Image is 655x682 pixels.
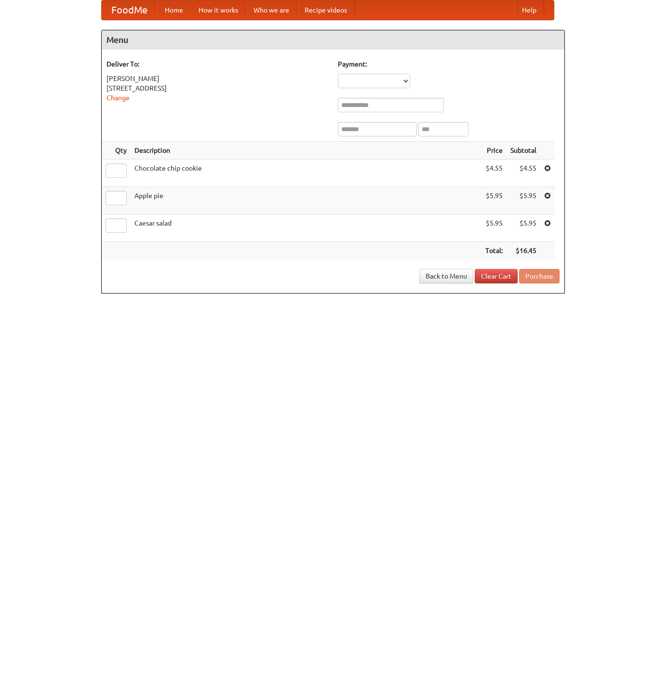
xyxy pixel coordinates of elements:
[157,0,191,20] a: Home
[481,160,507,187] td: $4.55
[191,0,246,20] a: How it works
[131,160,481,187] td: Chocolate chip cookie
[131,142,481,160] th: Description
[107,83,328,93] div: [STREET_ADDRESS]
[514,0,544,20] a: Help
[507,187,540,214] td: $5.95
[131,187,481,214] td: Apple pie
[519,269,560,283] button: Purchase
[338,59,560,69] h5: Payment:
[297,0,355,20] a: Recipe videos
[507,142,540,160] th: Subtotal
[102,142,131,160] th: Qty
[481,187,507,214] td: $5.95
[481,142,507,160] th: Price
[481,242,507,260] th: Total:
[102,0,157,20] a: FoodMe
[481,214,507,242] td: $5.95
[507,160,540,187] td: $4.55
[107,74,328,83] div: [PERSON_NAME]
[246,0,297,20] a: Who we are
[475,269,518,283] a: Clear Cart
[107,59,328,69] h5: Deliver To:
[107,94,130,102] a: Change
[419,269,473,283] a: Back to Menu
[507,214,540,242] td: $5.95
[507,242,540,260] th: $16.45
[131,214,481,242] td: Caesar salad
[102,30,564,50] h4: Menu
